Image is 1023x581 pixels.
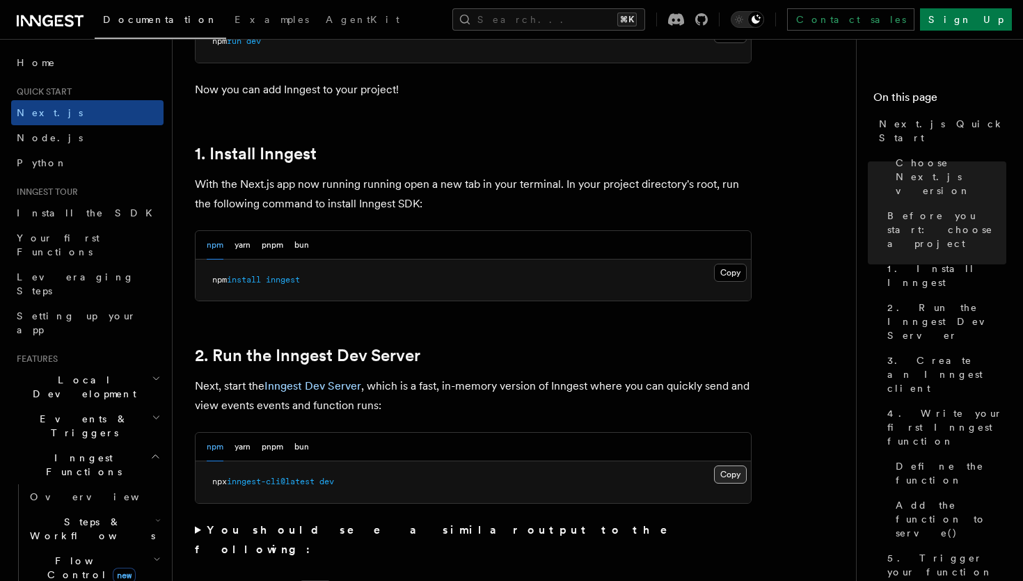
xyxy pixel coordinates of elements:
span: Local Development [11,373,152,401]
a: Install the SDK [11,200,164,225]
a: Setting up your app [11,303,164,342]
span: Add the function to serve() [896,498,1006,540]
span: npm [212,36,227,46]
button: npm [207,231,223,260]
span: 4. Write your first Inngest function [887,406,1006,448]
span: Before you start: choose a project [887,209,1006,250]
a: 4. Write your first Inngest function [882,401,1006,454]
a: Home [11,50,164,75]
span: 1. Install Inngest [887,262,1006,289]
p: Now you can add Inngest to your project! [195,80,752,100]
button: bun [294,433,309,461]
span: Leveraging Steps [17,271,134,296]
span: AgentKit [326,14,399,25]
a: Define the function [890,454,1006,493]
button: pnpm [262,433,283,461]
a: Documentation [95,4,226,39]
a: Examples [226,4,317,38]
a: Leveraging Steps [11,264,164,303]
a: Python [11,150,164,175]
a: 1. Install Inngest [195,144,317,164]
a: 3. Create an Inngest client [882,348,1006,401]
span: dev [246,36,261,46]
span: Features [11,353,58,365]
button: Events & Triggers [11,406,164,445]
span: inngest-cli@latest [227,477,315,486]
h4: On this page [873,89,1006,111]
button: npm [207,433,223,461]
a: Your first Functions [11,225,164,264]
span: Choose Next.js version [896,156,1006,198]
button: Inngest Functions [11,445,164,484]
span: Events & Triggers [11,412,152,440]
summary: You should see a similar output to the following: [195,520,752,559]
span: npx [212,477,227,486]
button: Toggle dark mode [731,11,764,28]
a: Overview [24,484,164,509]
button: Local Development [11,367,164,406]
button: Search...⌘K [452,8,645,31]
button: yarn [235,433,251,461]
kbd: ⌘K [617,13,637,26]
span: Next.js [17,107,83,118]
span: Node.js [17,132,83,143]
a: 2. Run the Inngest Dev Server [195,346,420,365]
p: Next, start the , which is a fast, in-memory version of Inngest where you can quickly send and vi... [195,376,752,415]
span: install [227,275,261,285]
button: Copy [714,465,747,484]
span: Install the SDK [17,207,161,218]
a: Sign Up [920,8,1012,31]
span: Quick start [11,86,72,97]
a: Inngest Dev Server [264,379,361,392]
span: Inngest tour [11,186,78,198]
a: Next.js [11,100,164,125]
a: Contact sales [787,8,914,31]
span: Define the function [896,459,1006,487]
strong: You should see a similar output to the following: [195,523,687,556]
a: Node.js [11,125,164,150]
span: npm [212,275,227,285]
span: 3. Create an Inngest client [887,353,1006,395]
button: Copy [714,264,747,282]
span: Inngest Functions [11,451,150,479]
a: 2. Run the Inngest Dev Server [882,295,1006,348]
button: bun [294,231,309,260]
p: With the Next.js app now running running open a new tab in your terminal. In your project directo... [195,175,752,214]
span: dev [319,477,334,486]
span: Overview [30,491,173,502]
a: Add the function to serve() [890,493,1006,546]
span: 2. Run the Inngest Dev Server [887,301,1006,342]
span: Examples [235,14,309,25]
span: Home [17,56,56,70]
span: Python [17,157,68,168]
span: Your first Functions [17,232,100,257]
span: Steps & Workflows [24,515,155,543]
a: Next.js Quick Start [873,111,1006,150]
button: yarn [235,231,251,260]
a: Choose Next.js version [890,150,1006,203]
button: Steps & Workflows [24,509,164,548]
span: inngest [266,275,300,285]
a: AgentKit [317,4,408,38]
span: Documentation [103,14,218,25]
span: Setting up your app [17,310,136,335]
span: Next.js Quick Start [879,117,1006,145]
a: Before you start: choose a project [882,203,1006,256]
span: run [227,36,241,46]
button: pnpm [262,231,283,260]
a: 1. Install Inngest [882,256,1006,295]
